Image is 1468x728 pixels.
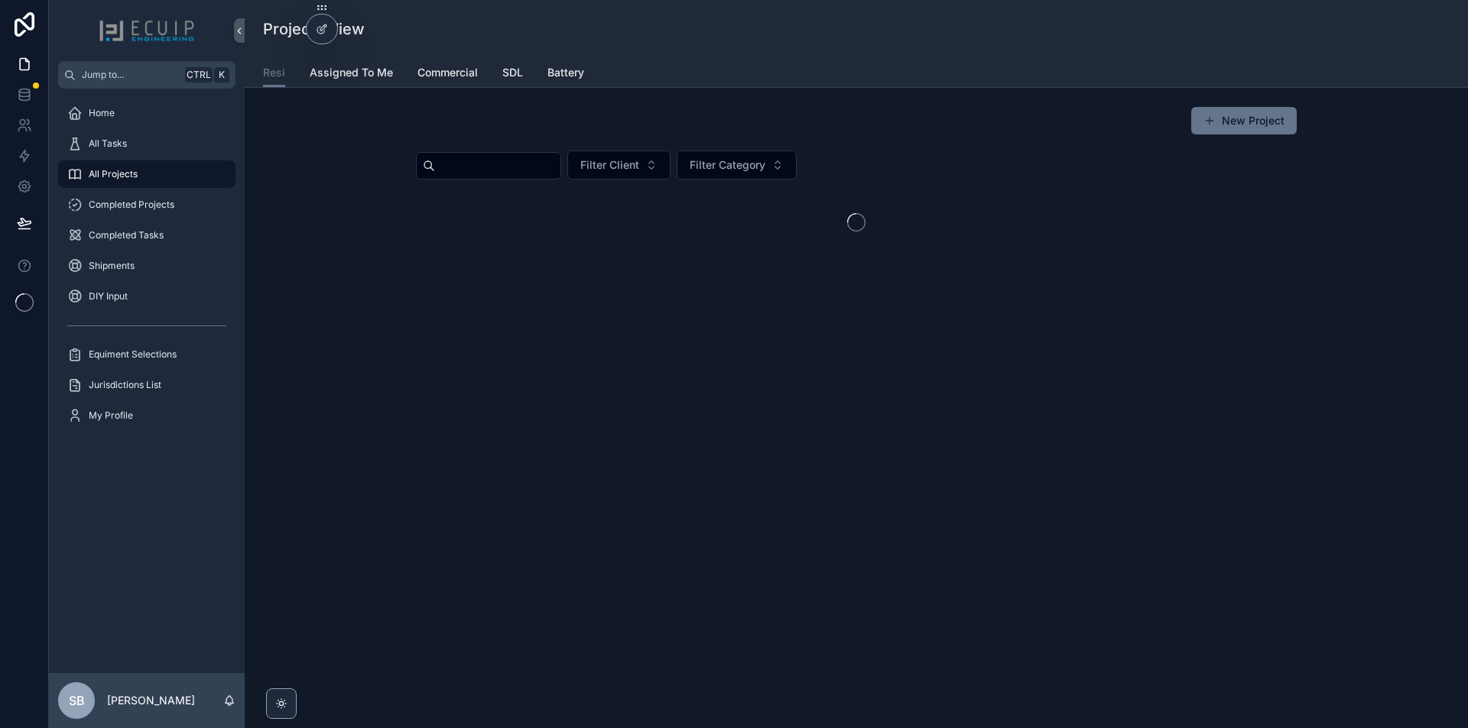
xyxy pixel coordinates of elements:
a: All Projects [58,160,235,188]
a: Resi [263,59,285,88]
p: [PERSON_NAME] [107,693,195,708]
a: Completed Projects [58,191,235,218]
a: DIY Input [58,283,235,310]
h1: Projects View [263,18,365,40]
span: SB [69,691,85,710]
a: Completed Tasks [58,222,235,249]
span: Resi [263,65,285,80]
span: Jurisdictions List [89,379,161,391]
a: Home [58,99,235,127]
div: scrollable content [49,89,245,449]
span: Equiment Selections [89,348,177,361]
span: SDL [502,65,523,80]
a: Equiment Selections [58,341,235,368]
span: Completed Tasks [89,229,164,241]
span: Jump to... [82,69,179,81]
a: My Profile [58,402,235,429]
span: Home [89,107,115,119]
button: Select Button [677,150,797,180]
a: SDL [502,59,523,89]
span: Shipments [89,260,135,272]
a: All Tasks [58,130,235,157]
span: Ctrl [185,67,213,83]
span: DIY Input [89,290,128,303]
a: Jurisdictions List [58,371,235,399]
span: Filter Category [690,157,765,173]
span: Battery [547,65,584,80]
button: New Project [1191,107,1297,134]
a: Battery [547,59,584,89]
span: Assigned To Me [310,65,393,80]
span: Commercial [417,65,478,80]
button: Select Button [567,150,671,180]
span: Completed Projects [89,199,174,211]
a: Commercial [417,59,478,89]
span: K [216,69,228,81]
span: My Profile [89,409,133,422]
span: All Tasks [89,138,127,150]
span: All Projects [89,168,138,180]
span: Filter Client [580,157,639,173]
button: Jump to...CtrlK [58,61,235,89]
img: App logo [99,18,195,43]
a: Shipments [58,252,235,280]
a: Assigned To Me [310,59,393,89]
